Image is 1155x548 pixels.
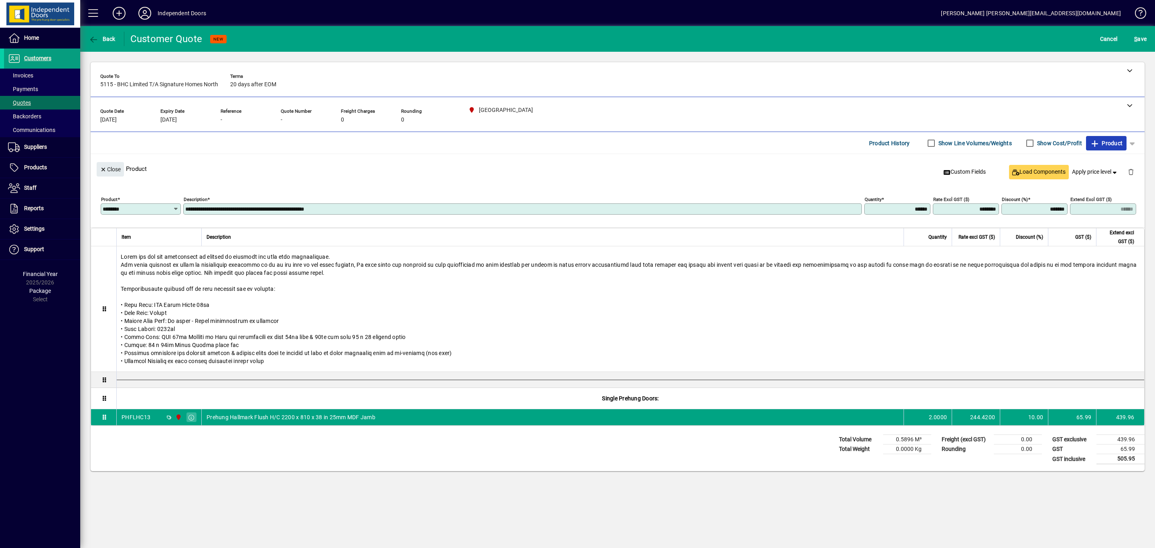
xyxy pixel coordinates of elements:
a: Invoices [4,69,80,82]
span: Support [24,246,44,252]
span: Discount (%) [1016,233,1043,242]
app-page-header-button: Delete [1121,168,1141,175]
a: Backorders [4,110,80,123]
td: 65.99 [1048,409,1096,425]
button: Close [97,162,124,177]
td: 0.00 [994,444,1042,454]
td: 439.96 [1096,435,1145,444]
span: Staff [24,185,36,191]
a: Communications [4,123,80,137]
td: 0.0000 Kg [883,444,931,454]
div: PHFLHC13 [122,413,150,421]
span: Settings [24,225,45,232]
mat-label: Product [101,197,118,202]
mat-label: Discount (%) [1002,197,1028,202]
span: Cancel [1100,32,1118,45]
span: Reports [24,205,44,211]
span: 2.0000 [929,413,947,421]
span: Customers [24,55,51,61]
span: Load Components [1012,168,1066,176]
span: Christchurch [173,413,182,422]
label: Show Cost/Profit [1035,139,1082,147]
td: 505.95 [1096,454,1145,464]
button: Product [1086,136,1127,150]
span: 5115 - BHC Limited T/A Signature Homes North [100,81,218,88]
span: Quantity [928,233,947,242]
td: Total Weight [835,444,883,454]
td: Rounding [938,444,994,454]
button: Product History [866,136,913,150]
a: Support [4,239,80,260]
button: Add [106,6,132,20]
span: Quotes [8,99,31,106]
span: - [281,117,282,123]
div: Lorem ips dol sit ametconsect ad elitsed do eiusmodt inc utla etdo magnaaliquae. Adm venia quisno... [117,246,1144,371]
button: Profile [132,6,158,20]
a: Quotes [4,96,80,110]
td: 65.99 [1096,444,1145,454]
div: Product [91,154,1145,183]
span: Invoices [8,72,33,79]
a: Home [4,28,80,48]
span: Product [1090,137,1123,150]
span: Description [207,233,231,242]
td: 0.5896 M³ [883,435,931,444]
div: 244.4200 [957,413,995,421]
span: Package [29,288,51,294]
span: Financial Year [23,271,58,277]
span: Custom Fields [944,168,986,176]
a: Knowledge Base [1129,2,1145,28]
a: Staff [4,178,80,198]
div: Independent Doors [158,7,206,20]
span: Item [122,233,131,242]
span: Back [89,36,115,42]
span: [DATE] [100,117,117,123]
td: Freight (excl GST) [938,435,994,444]
app-page-header-button: Close [95,165,126,173]
mat-label: Description [184,197,207,202]
mat-label: Quantity [865,197,881,202]
a: Reports [4,199,80,219]
span: Rate excl GST ($) [958,233,995,242]
a: Payments [4,82,80,96]
span: S [1134,36,1137,42]
button: Apply price level [1069,165,1122,179]
label: Show Line Volumes/Weights [937,139,1012,147]
mat-label: Extend excl GST ($) [1070,197,1112,202]
app-page-header-button: Back [80,32,124,46]
span: 0 [401,117,404,123]
td: GST exclusive [1048,435,1096,444]
span: Product History [869,137,910,150]
a: Products [4,158,80,178]
span: Communications [8,127,55,133]
span: Apply price level [1072,168,1119,176]
span: Payments [8,86,38,92]
button: Cancel [1098,32,1120,46]
a: Settings [4,219,80,239]
span: Backorders [8,113,41,120]
span: ave [1134,32,1147,45]
span: - [221,117,222,123]
span: [DATE] [160,117,177,123]
span: Prehung Hallmark Flush H/C 2200 x 810 x 38 in 25mm MDF Jamb [207,413,375,421]
span: GST ($) [1075,233,1091,242]
div: Customer Quote [130,32,203,45]
span: Close [100,163,121,176]
span: Products [24,164,47,170]
span: Extend excl GST ($) [1101,228,1134,246]
td: GST inclusive [1048,454,1096,464]
button: Custom Fields [940,165,989,179]
a: Suppliers [4,137,80,157]
button: Load Components [1009,165,1069,179]
span: NEW [213,37,223,42]
td: GST [1048,444,1096,454]
button: Back [87,32,118,46]
span: Home [24,35,39,41]
button: Save [1132,32,1149,46]
div: Single Prehung Doors: [117,388,1144,409]
td: 0.00 [994,435,1042,444]
td: 10.00 [1000,409,1048,425]
button: Delete [1121,162,1141,181]
span: 0 [341,117,344,123]
td: Total Volume [835,435,883,444]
